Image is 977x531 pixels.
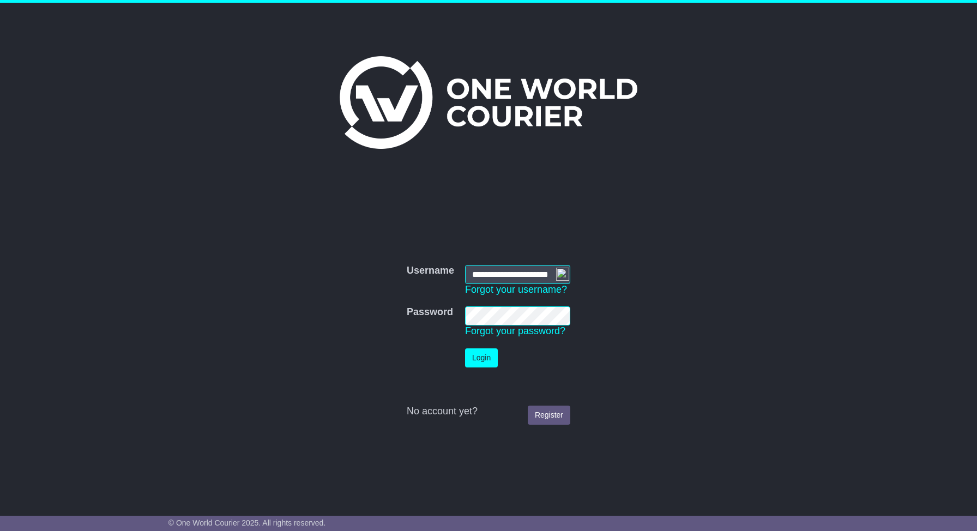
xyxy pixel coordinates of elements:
label: Username [407,265,454,277]
a: Forgot your username? [465,284,567,295]
a: Forgot your password? [465,325,565,336]
a: Register [528,406,570,425]
button: Login [465,348,498,367]
span: © One World Courier 2025. All rights reserved. [168,518,326,527]
label: Password [407,306,453,318]
img: One World [340,56,637,149]
div: No account yet? [407,406,570,418]
img: logo-new.svg [556,268,569,281]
